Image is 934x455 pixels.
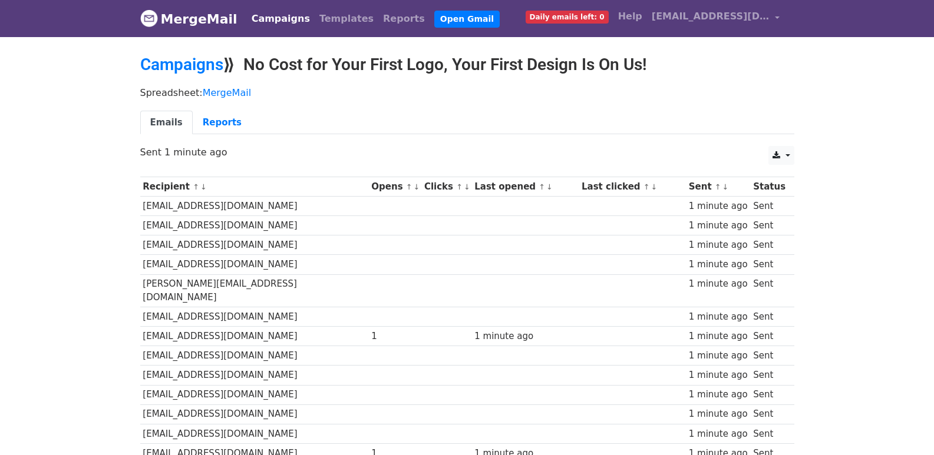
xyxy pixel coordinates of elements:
[750,255,788,274] td: Sent
[140,55,223,74] a: Campaigns
[750,216,788,235] td: Sent
[371,330,418,343] div: 1
[315,7,378,31] a: Templates
[193,182,199,191] a: ↑
[140,307,369,327] td: [EMAIL_ADDRESS][DOMAIN_NAME]
[689,349,748,363] div: 1 minute ago
[140,87,794,99] p: Spreadsheet:
[689,200,748,213] div: 1 minute ago
[193,111,252,135] a: Reports
[750,235,788,255] td: Sent
[875,398,934,455] iframe: Chat Widget
[689,238,748,252] div: 1 minute ago
[140,366,369,385] td: [EMAIL_ADDRESS][DOMAIN_NAME]
[613,5,647,28] a: Help
[140,404,369,424] td: [EMAIL_ADDRESS][DOMAIN_NAME]
[647,5,785,32] a: [EMAIL_ADDRESS][DOMAIN_NAME]
[689,407,748,421] div: 1 minute ago
[378,7,430,31] a: Reports
[456,182,463,191] a: ↑
[140,255,369,274] td: [EMAIL_ADDRESS][DOMAIN_NAME]
[722,182,729,191] a: ↓
[750,346,788,366] td: Sent
[750,197,788,216] td: Sent
[526,11,609,24] span: Daily emails left: 0
[247,7,315,31] a: Campaigns
[689,219,748,233] div: 1 minute ago
[715,182,721,191] a: ↑
[203,87,251,98] a: MergeMail
[471,177,579,197] th: Last opened
[140,235,369,255] td: [EMAIL_ADDRESS][DOMAIN_NAME]
[140,55,794,75] h2: ⟫ No Cost for Your First Logo, Your First Design Is On Us!
[521,5,613,28] a: Daily emails left: 0
[474,330,576,343] div: 1 minute ago
[539,182,545,191] a: ↑
[464,182,470,191] a: ↓
[140,111,193,135] a: Emails
[140,327,369,346] td: [EMAIL_ADDRESS][DOMAIN_NAME]
[434,11,500,28] a: Open Gmail
[140,424,369,443] td: [EMAIL_ADDRESS][DOMAIN_NAME]
[140,6,237,31] a: MergeMail
[750,385,788,404] td: Sent
[689,368,748,382] div: 1 minute ago
[750,274,788,307] td: Sent
[546,182,553,191] a: ↓
[651,182,658,191] a: ↓
[750,424,788,443] td: Sent
[689,427,748,441] div: 1 minute ago
[579,177,686,197] th: Last clicked
[140,197,369,216] td: [EMAIL_ADDRESS][DOMAIN_NAME]
[140,346,369,366] td: [EMAIL_ADDRESS][DOMAIN_NAME]
[686,177,750,197] th: Sent
[750,404,788,424] td: Sent
[689,388,748,401] div: 1 minute ago
[689,258,748,271] div: 1 minute ago
[750,327,788,346] td: Sent
[140,274,369,307] td: [PERSON_NAME][EMAIL_ADDRESS][DOMAIN_NAME]
[140,385,369,404] td: [EMAIL_ADDRESS][DOMAIN_NAME]
[369,177,422,197] th: Opens
[643,182,650,191] a: ↑
[689,330,748,343] div: 1 minute ago
[689,277,748,291] div: 1 minute ago
[750,307,788,327] td: Sent
[750,177,788,197] th: Status
[140,9,158,27] img: MergeMail logo
[140,146,794,158] p: Sent 1 minute ago
[140,177,369,197] th: Recipient
[140,216,369,235] td: [EMAIL_ADDRESS][DOMAIN_NAME]
[652,9,770,24] span: [EMAIL_ADDRESS][DOMAIN_NAME]
[406,182,412,191] a: ↑
[421,177,471,197] th: Clicks
[200,182,207,191] a: ↓
[689,310,748,324] div: 1 minute ago
[414,182,420,191] a: ↓
[750,366,788,385] td: Sent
